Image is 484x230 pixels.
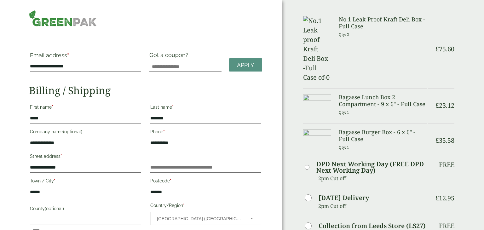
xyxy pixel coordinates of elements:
[435,194,454,202] bdi: 12.95
[29,84,262,96] h2: Billing / Shipping
[170,178,171,183] abbr: required
[435,101,439,110] span: £
[229,58,262,72] a: Apply
[150,176,261,187] label: Postcode
[30,152,141,163] label: Street address
[319,195,369,201] label: [DATE] Delivery
[150,103,261,113] label: Last name
[339,16,427,30] h3: No.1 Leak Proof Kraft Deli Box - Full Case
[30,204,141,215] label: County
[435,194,439,202] span: £
[435,136,439,145] span: £
[67,52,69,59] abbr: required
[435,45,439,53] span: £
[172,105,174,110] abbr: required
[63,129,82,134] span: (optional)
[339,32,349,37] small: Qty: 2
[339,110,349,115] small: Qty: 1
[303,16,331,82] img: No.1 Leak proof Kraft Deli Box -Full Case of-0
[435,136,454,145] bdi: 35.58
[339,129,427,142] h3: Bagasse Burger Box - 6 x 6" - Full Case
[30,53,141,61] label: Email address
[439,161,454,169] p: Free
[319,223,426,229] label: Collection from Leeds Store (LS27)
[318,174,427,183] p: 2pm Cut off
[183,203,185,208] abbr: required
[30,127,141,138] label: Company name
[163,129,165,134] abbr: required
[339,145,349,150] small: Qty: 1
[157,212,242,225] span: United Kingdom (UK)
[54,178,55,183] abbr: required
[60,154,62,159] abbr: required
[29,10,97,26] img: GreenPak Supplies
[150,127,261,138] label: Phone
[439,222,454,230] p: Free
[316,161,427,174] label: DPD Next Working Day (FREE DPD Next Working Day)
[435,101,454,110] bdi: 23.12
[435,45,454,53] bdi: 75.60
[30,103,141,113] label: First name
[150,212,261,225] span: Country/Region
[30,176,141,187] label: Town / City
[52,105,53,110] abbr: required
[149,52,191,61] label: Got a coupon?
[150,201,261,212] label: Country/Region
[237,62,254,69] span: Apply
[339,94,427,107] h3: Bagasse Lunch Box 2 Compartment - 9 x 6" - Full Case
[45,206,64,211] span: (optional)
[318,201,427,211] p: 2pm Cut off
